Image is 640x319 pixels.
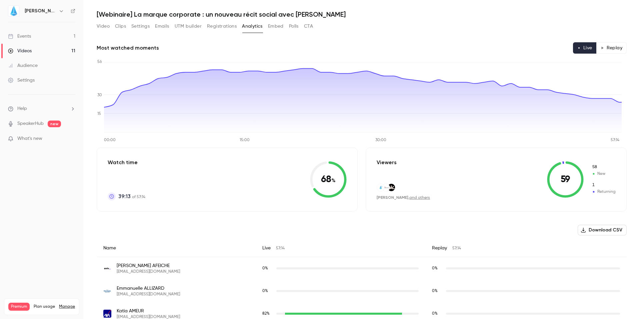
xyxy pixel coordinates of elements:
tspan: 56 [97,60,102,64]
span: Plan usage [34,304,55,309]
h2: Most watched moments [97,44,159,52]
button: Replay [596,42,627,54]
div: Replay [425,239,627,257]
div: Live [256,239,425,257]
span: What's new [17,135,42,142]
div: Name [97,239,256,257]
p: Watch time [108,159,145,166]
tspan: 15:00 [240,138,250,142]
button: Clips [115,21,126,32]
img: aviv-group.com [103,264,111,272]
div: Events [8,33,31,40]
p: of 57:14 [118,192,145,200]
button: Video [97,21,110,32]
div: Audience [8,62,38,69]
span: 0 % [262,266,268,270]
button: Registrations [207,21,237,32]
li: help-dropdown-opener [8,105,75,112]
span: 0 % [432,312,438,316]
span: Live watch time [262,265,273,271]
a: and others [409,196,430,200]
span: Live watch time [262,311,273,317]
span: Replay watch time [432,311,443,317]
iframe: Noticeable Trigger [67,136,75,142]
span: Emmanuelle ALLIZARD [117,285,180,292]
span: Returning [592,182,616,188]
span: Live watch time [262,288,273,294]
button: Download CSV [578,225,627,235]
button: Live [573,42,597,54]
span: [EMAIL_ADDRESS][DOMAIN_NAME] [117,292,180,297]
span: Replay watch time [432,288,443,294]
span: Katia AMEUR [117,308,180,314]
span: Returning [592,189,616,195]
tspan: 30 [97,93,102,97]
span: new [48,121,61,127]
h6: [PERSON_NAME] [25,8,56,14]
p: Viewers [377,159,397,166]
div: emmanuelle.allizard@groupepvcp.com [97,280,627,302]
img: axapartners.com [103,310,111,318]
tspan: 30:00 [375,138,386,142]
tspan: 15 [97,112,101,116]
span: Premium [8,303,30,311]
button: UTM builder [175,21,202,32]
button: CTA [304,21,313,32]
div: Settings [8,77,35,84]
span: [PERSON_NAME] AFEICHE [117,262,180,269]
span: [PERSON_NAME] [377,195,408,200]
span: 57:14 [452,246,461,250]
span: 39:13 [118,192,131,200]
img: jin.fr [377,184,384,191]
button: Analytics [242,21,263,32]
span: Help [17,105,27,112]
img: free.fr [382,184,390,191]
span: 0 % [432,289,438,293]
span: New [592,171,616,177]
div: Videos [8,48,32,54]
button: Emails [155,21,169,32]
img: JIN [8,6,19,16]
button: Embed [268,21,284,32]
a: Manage [59,304,75,309]
button: Polls [289,21,299,32]
div: celine.afeiche@aviv-group.com [97,257,627,280]
tspan: 57:14 [611,138,619,142]
span: Replay watch time [432,265,443,271]
h1: [Webinaire] La marque corporate : un nouveau récit social avec [PERSON_NAME] [97,10,627,18]
span: New [592,164,616,170]
span: [EMAIL_ADDRESS][DOMAIN_NAME] [117,269,180,274]
tspan: 00:00 [104,138,116,142]
button: Settings [131,21,150,32]
img: groupepvcp.com [103,287,111,295]
div: , [377,195,430,200]
span: 82 % [262,312,270,316]
span: 57:14 [276,246,285,250]
span: 0 % [262,289,268,293]
img: agencecinq.com [388,184,395,191]
span: 0 % [432,266,438,270]
a: SpeakerHub [17,120,44,127]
